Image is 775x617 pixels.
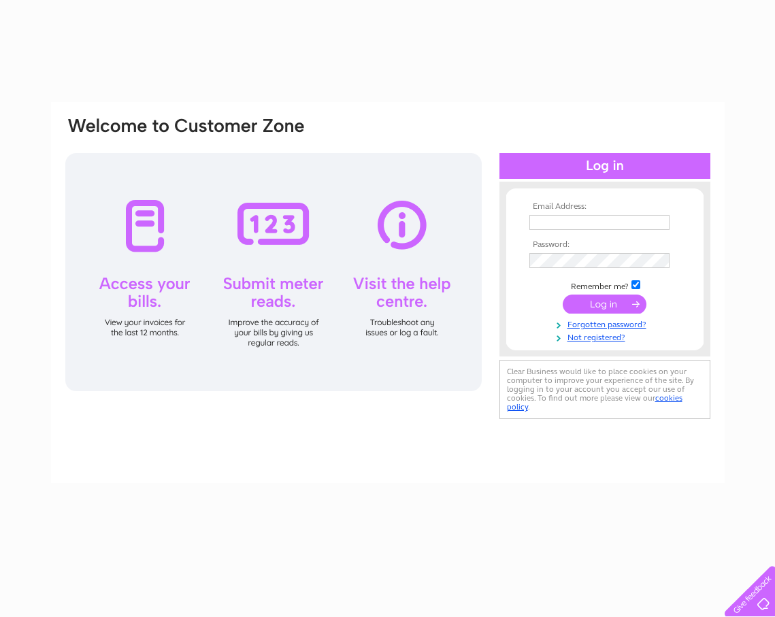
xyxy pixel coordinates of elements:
input: Submit [563,295,646,314]
div: Clear Business would like to place cookies on your computer to improve your experience of the sit... [499,360,710,419]
a: cookies policy [507,393,682,412]
a: Not registered? [529,330,684,343]
td: Remember me? [526,278,684,292]
a: Forgotten password? [529,317,684,330]
th: Email Address: [526,202,684,212]
th: Password: [526,240,684,250]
